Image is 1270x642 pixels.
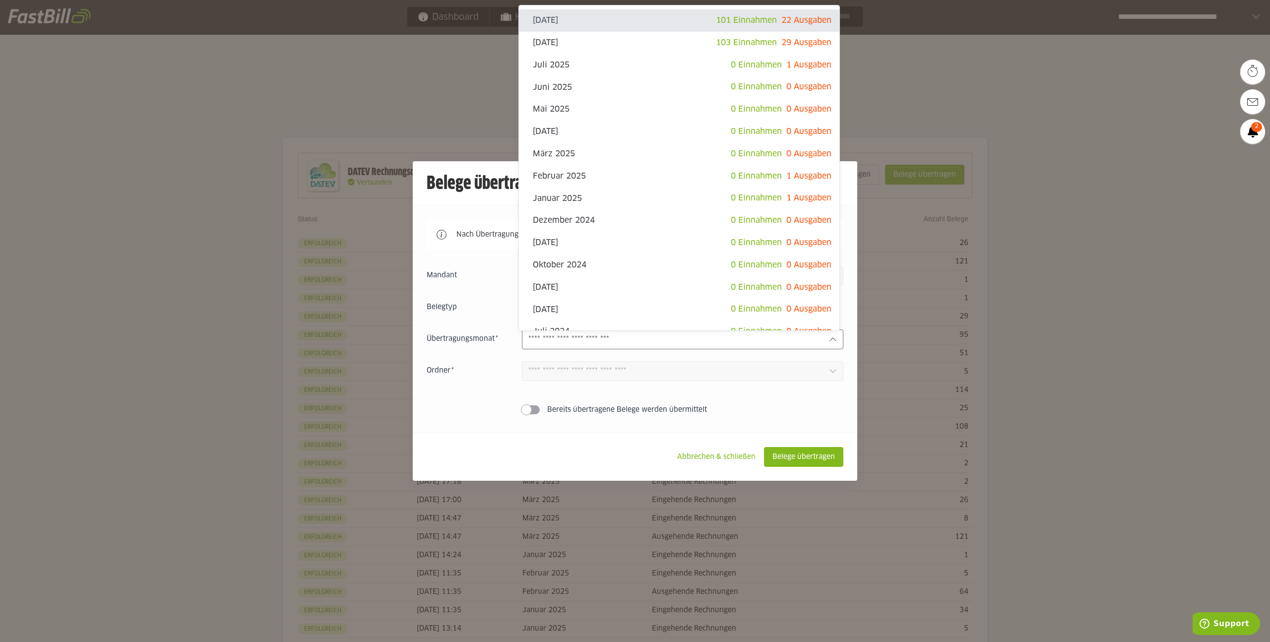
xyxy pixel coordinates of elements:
[519,143,839,165] sl-option: März 2025
[786,283,831,291] span: 0 Ausgaben
[519,32,839,54] sl-option: [DATE]
[519,98,839,121] sl-option: Mai 2025
[519,165,839,188] sl-option: Februar 2025
[786,261,831,269] span: 0 Ausgaben
[519,209,839,232] sl-option: Dezember 2024
[786,150,831,158] span: 0 Ausgaben
[427,405,843,415] sl-switch: Bereits übertragene Belege werden übermittelt
[731,283,782,291] span: 0 Einnahmen
[519,54,839,76] sl-option: Juli 2025
[519,232,839,254] sl-option: [DATE]
[519,298,839,321] sl-option: [DATE]
[519,76,839,98] sl-option: Juni 2025
[786,172,831,180] span: 1 Ausgaben
[731,216,782,224] span: 0 Einnahmen
[786,105,831,113] span: 0 Ausgaben
[786,305,831,313] span: 0 Ausgaben
[519,187,839,209] sl-option: Januar 2025
[781,39,831,47] span: 29 Ausgaben
[781,16,831,24] span: 22 Ausgaben
[669,447,764,467] sl-button: Abbrechen & schließen
[519,254,839,276] sl-option: Oktober 2024
[1240,119,1265,144] a: 2
[716,39,777,47] span: 103 Einnahmen
[731,172,782,180] span: 0 Einnahmen
[731,194,782,202] span: 0 Einnahmen
[731,61,782,69] span: 0 Einnahmen
[731,128,782,135] span: 0 Einnahmen
[519,9,839,32] sl-option: [DATE]
[519,121,839,143] sl-option: [DATE]
[786,61,831,69] span: 1 Ausgaben
[519,321,839,343] sl-option: Juli 2024
[731,239,782,247] span: 0 Einnahmen
[716,16,777,24] span: 101 Einnahmen
[764,447,843,467] sl-button: Belege übertragen
[731,261,782,269] span: 0 Einnahmen
[786,216,831,224] span: 0 Ausgaben
[731,83,782,91] span: 0 Einnahmen
[519,276,839,299] sl-option: [DATE]
[731,327,782,335] span: 0 Einnahmen
[731,305,782,313] span: 0 Einnahmen
[786,327,831,335] span: 0 Ausgaben
[731,105,782,113] span: 0 Einnahmen
[1251,122,1262,132] span: 2
[731,150,782,158] span: 0 Einnahmen
[786,194,831,202] span: 1 Ausgaben
[786,239,831,247] span: 0 Ausgaben
[786,83,831,91] span: 0 Ausgaben
[1193,612,1260,637] iframe: Öffnet ein Widget, in dem Sie weitere Informationen finden
[786,128,831,135] span: 0 Ausgaben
